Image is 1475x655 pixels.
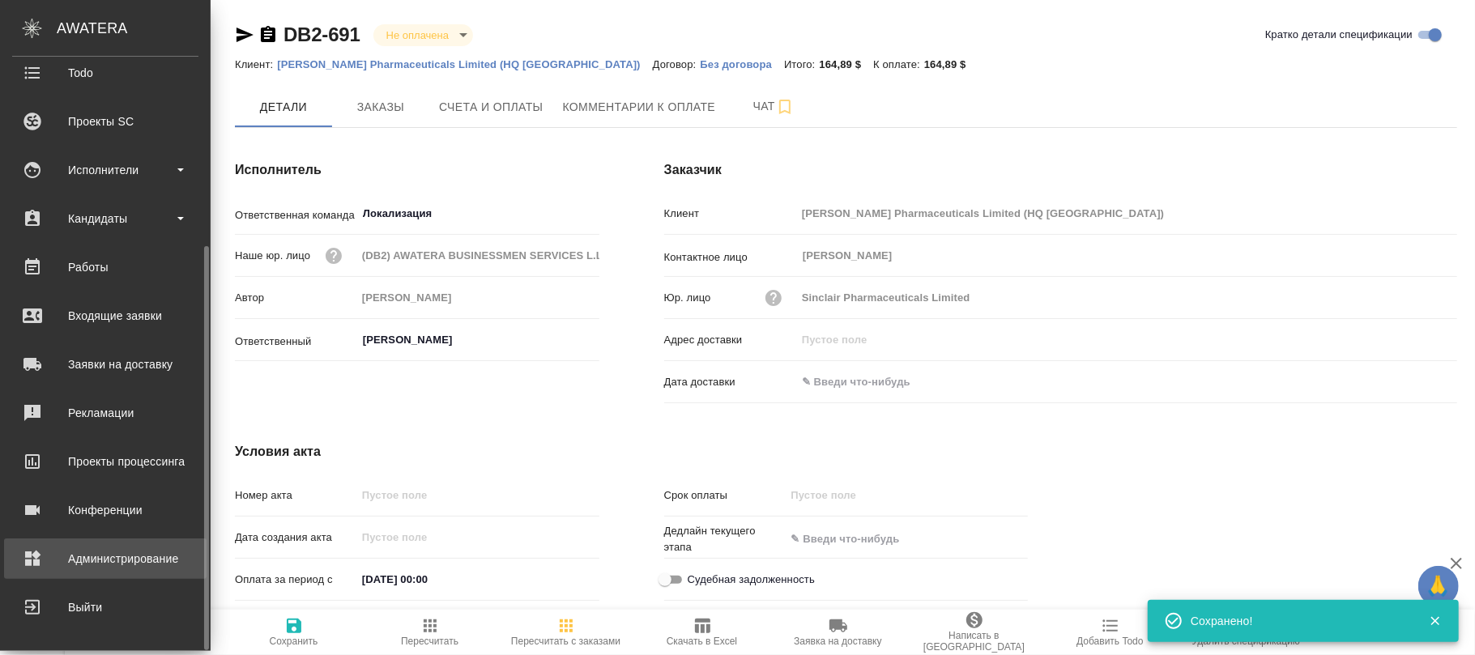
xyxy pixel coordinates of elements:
div: Не оплачена [373,24,473,46]
div: Исполнители [12,158,198,182]
button: 🙏 [1418,566,1459,606]
p: Контактное лицо [664,249,796,266]
a: Заявки на доставку [4,344,207,385]
input: ✎ Введи что-нибудь [356,568,498,591]
span: Заявка на доставку [794,636,881,647]
a: DB2-691 [283,23,360,45]
div: Проекты SC [12,109,198,134]
p: Дедлайн текущего этапа [664,523,786,555]
span: Добавить Todo [1076,636,1143,647]
span: Пересчитать с заказами [511,636,620,647]
p: Автор [235,290,356,306]
button: Скопировать ссылку [258,25,278,45]
input: Пустое поле [356,525,498,549]
h4: Исполнитель [235,160,599,180]
a: Todo [4,53,207,93]
span: Скачать в Excel [667,636,737,647]
p: Договор: [653,58,701,70]
span: Счета и оплаты [439,97,544,117]
input: Пустое поле [796,328,1457,351]
p: Юр. лицо [664,290,711,306]
span: Кратко детали спецификации [1265,27,1413,43]
a: Проекты процессинга [4,441,207,482]
p: Ответственный [235,334,356,350]
button: Заявка на доставку [770,610,906,655]
input: ✎ Введи что-нибудь [796,370,938,393]
h4: Условия акта [235,442,1028,461]
p: К оплате: [873,58,924,70]
p: [PERSON_NAME] Pharmaceuticals Limited (HQ [GEOGRAPHIC_DATA]) [277,58,653,70]
a: Работы [4,247,207,287]
input: ✎ Введи что-нибудь [786,527,927,551]
a: Входящие заявки [4,296,207,336]
p: Клиент: [235,58,277,70]
p: Номер акта [235,487,356,504]
button: Скопировать ссылку для ЯМессенджера [235,25,254,45]
div: AWATERA [57,12,211,45]
button: Пересчитать с заказами [498,610,634,655]
input: Пустое поле [356,286,599,309]
a: Конференции [4,490,207,530]
div: Работы [12,255,198,279]
input: Пустое поле [796,202,1457,225]
div: Заявки на доставку [12,352,198,376]
button: Добавить Todo [1042,610,1179,655]
div: Todo [12,61,198,85]
input: Пустое поле [786,483,927,507]
svg: Подписаться [775,97,795,117]
p: 164,89 $ [924,58,978,70]
button: Пересчитать [362,610,498,655]
p: 164,89 $ [820,58,874,70]
p: Итого: [784,58,819,70]
p: Срок оплаты [664,487,786,504]
p: Дата создания акта [235,530,356,546]
a: Администрирование [4,538,207,579]
p: Клиент [664,206,796,222]
h4: Заказчик [664,160,1457,180]
div: Конференции [12,498,198,522]
span: Комментарии к оплате [563,97,716,117]
span: Пересчитать [401,636,458,647]
p: Без договора [700,58,784,70]
span: 🙏 [1425,569,1452,603]
input: Пустое поле [796,286,1457,309]
div: Кандидаты [12,206,198,231]
a: Без договора [700,57,784,70]
a: Рекламации [4,393,207,433]
span: Детали [245,97,322,117]
div: Сохранено! [1191,613,1405,629]
button: Написать в [GEOGRAPHIC_DATA] [906,610,1042,655]
div: Администрирование [12,547,198,571]
div: Входящие заявки [12,304,198,328]
a: Выйти [4,587,207,627]
input: Пустое поле [356,244,599,267]
p: Дата доставки [664,374,796,390]
span: Чат [735,96,812,117]
button: Open [590,212,594,215]
button: Open [590,338,594,342]
a: Проекты SC [4,101,207,142]
p: Ответственная команда [235,207,356,223]
button: Не оплачена [382,28,454,42]
div: Проекты процессинга [12,449,198,474]
p: Оплата за период с [235,572,356,588]
a: [PERSON_NAME] Pharmaceuticals Limited (HQ [GEOGRAPHIC_DATA]) [277,57,653,70]
p: Наше юр. лицо [235,248,310,264]
button: Сохранить [226,610,362,655]
span: Сохранить [270,636,318,647]
input: Пустое поле [356,483,599,507]
span: Заказы [342,97,420,117]
button: Закрыть [1418,614,1452,628]
div: Выйти [12,595,198,619]
span: Написать в [GEOGRAPHIC_DATA] [916,630,1033,653]
p: Адрес доставки [664,332,796,348]
span: Судебная задолженность [688,572,815,588]
button: Скачать в Excel [634,610,770,655]
div: Рекламации [12,401,198,425]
